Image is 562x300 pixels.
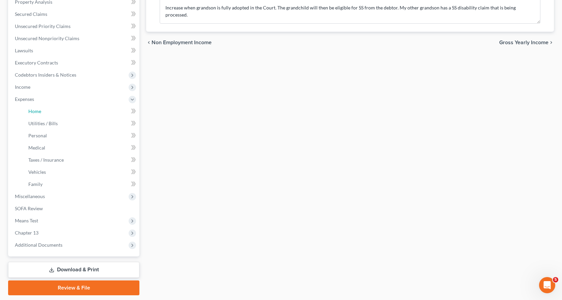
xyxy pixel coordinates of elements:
[28,145,45,151] span: Medical
[15,242,62,248] span: Additional Documents
[23,142,139,154] a: Medical
[146,40,152,45] i: chevron_left
[28,133,47,138] span: Personal
[15,72,76,78] span: Codebtors Insiders & Notices
[9,202,139,215] a: SOFA Review
[28,120,58,126] span: Utilities / Bills
[15,218,38,223] span: Means Test
[28,157,64,163] span: Taxes / Insurance
[15,230,38,236] span: Chapter 13
[499,40,548,45] span: Gross Yearly Income
[539,277,555,293] iframe: Intercom live chat
[553,277,558,282] span: 5
[152,40,212,45] span: Non Employment Income
[15,11,47,17] span: Secured Claims
[23,130,139,142] a: Personal
[23,166,139,178] a: Vehicles
[15,96,34,102] span: Expenses
[23,178,139,190] a: Family
[9,32,139,45] a: Unsecured Nonpriority Claims
[146,40,212,45] button: chevron_left Non Employment Income
[23,117,139,130] a: Utilities / Bills
[15,193,45,199] span: Miscellaneous
[28,181,43,187] span: Family
[9,57,139,69] a: Executory Contracts
[8,262,139,278] a: Download & Print
[15,84,30,90] span: Income
[499,40,554,45] button: Gross Yearly Income chevron_right
[15,35,79,41] span: Unsecured Nonpriority Claims
[28,169,46,175] span: Vehicles
[548,40,554,45] i: chevron_right
[9,45,139,57] a: Lawsuits
[9,8,139,20] a: Secured Claims
[23,154,139,166] a: Taxes / Insurance
[15,23,71,29] span: Unsecured Priority Claims
[28,108,41,114] span: Home
[9,20,139,32] a: Unsecured Priority Claims
[8,280,139,295] a: Review & File
[23,105,139,117] a: Home
[15,60,58,65] span: Executory Contracts
[15,48,33,53] span: Lawsuits
[15,206,43,211] span: SOFA Review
